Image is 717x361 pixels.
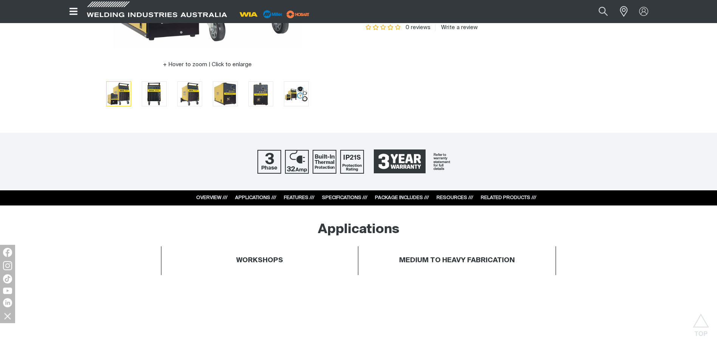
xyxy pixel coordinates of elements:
[142,81,167,106] button: Go to slide 2
[340,150,364,174] img: IP21S Protection Rating
[3,298,12,307] img: LinkedIn
[322,195,367,200] a: SPECIFICATIONS ///
[692,314,709,331] button: Scroll to top
[248,81,273,106] button: Go to slide 5
[213,81,238,106] button: Go to slide 4
[284,195,314,200] a: FEATURES ///
[399,256,515,265] h4: MEDIUM TO HEAVY FABRICATION
[435,24,478,31] a: Write a review
[3,248,12,257] img: Facebook
[177,81,202,106] button: Go to slide 3
[257,150,281,174] img: Three Phase
[284,9,312,20] img: miller
[213,82,237,106] img: Weldmatic Fabricator
[375,195,429,200] a: PACKAGE INCLUDES ///
[581,3,616,20] input: Product name or item number...
[284,11,312,17] a: miller
[3,274,12,283] img: TikTok
[235,195,276,200] a: APPLICATIONS ///
[178,82,202,106] img: Weldmatic Fabricator
[196,195,228,200] a: OVERVIEW ///
[107,82,131,106] img: Weldmatic Fabricator
[106,81,131,106] button: Go to slide 1
[284,82,308,106] img: Weldmatic Fabricator
[142,82,166,106] img: Weldmatic Fabricator
[158,60,256,69] button: Hover to zoom | Click to enlarge
[3,261,12,270] img: Instagram
[318,221,400,238] h2: Applications
[284,81,309,106] button: Go to slide 6
[249,82,273,106] img: Weldmatic Fabricator
[368,146,460,177] a: 3 Year Warranty
[1,310,14,322] img: hide socials
[285,150,309,174] img: 32 Amp Supply Plug
[3,288,12,294] img: YouTube
[236,256,283,265] h4: WORKSHOPS
[313,150,336,174] img: Built In Thermal Protection
[481,195,536,200] a: RELATED PRODUCTS ///
[406,25,431,30] span: 0 reviews
[437,195,473,200] a: RESOURCES ///
[365,25,402,30] span: Rating: {0}
[590,3,616,20] button: Search products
